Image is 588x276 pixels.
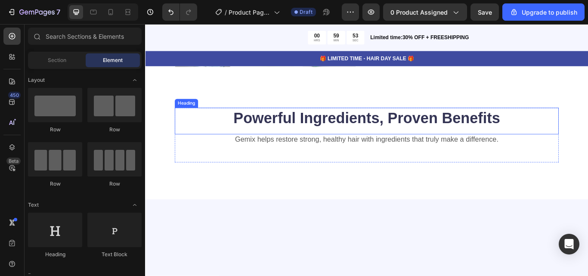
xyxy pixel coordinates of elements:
span: Save [478,9,492,16]
div: Open Intercom Messenger [559,234,579,254]
div: Row [28,180,82,188]
span: Toggle open [128,73,142,87]
button: Save [470,3,499,21]
div: Upgrade to publish [510,8,577,17]
p: Gemix helps restore strong, healthy hair with ingredients that truly make a difference. [35,130,481,140]
div: Beta [6,158,21,164]
p: 🎁 LIMITED TIME - HAIR DAY SALE 🎁 [1,36,516,45]
span: Section [48,56,66,64]
p: Limited time:30% OFF + FREESHIPPING [262,11,516,20]
span: / [225,8,227,17]
span: Layout [28,76,45,84]
button: 7 [3,3,64,21]
div: Text Block [87,251,142,258]
div: Row [87,180,142,188]
button: Upgrade to publish [502,3,585,21]
span: Text [28,201,39,209]
span: Toggle open [128,198,142,212]
span: Element [103,56,123,64]
iframe: Design area [145,24,588,276]
button: 0 product assigned [383,3,467,21]
input: Search Sections & Elements [28,28,142,45]
div: 450 [8,92,21,99]
h2: Powerful Ingredients, Proven Benefits [34,98,482,122]
div: Undo/Redo [162,3,197,21]
span: 0 product assigned [390,8,448,17]
span: Product Page - [DATE] 09:27:47 [229,8,270,17]
div: Heading [28,251,82,258]
span: Draft [300,8,313,16]
div: Heading [36,89,60,96]
p: 7 [56,7,60,17]
div: Row [87,126,142,133]
div: Row [28,126,82,133]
